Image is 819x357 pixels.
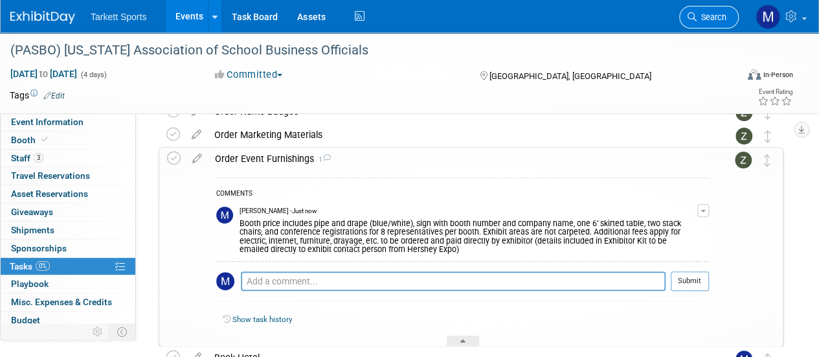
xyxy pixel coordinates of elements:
[43,91,65,100] a: Edit
[765,130,771,143] i: Move task
[36,261,50,271] span: 0%
[186,153,208,165] a: edit
[34,153,43,163] span: 3
[756,5,780,29] img: Mathieu Martel
[240,216,697,255] div: Booth price includes pipe and drape (blue/white), sign with booth number and company name, one 6’...
[208,124,710,146] div: Order Marketing Materials
[11,243,67,253] span: Sponsorships
[87,323,109,340] td: Personalize Event Tab Strip
[232,315,292,324] a: Show task history
[11,207,53,217] span: Giveaways
[735,152,752,168] img: Zak Sigler
[679,6,739,29] a: Search
[314,155,331,164] span: 1
[10,68,78,80] span: [DATE] [DATE]
[216,272,234,290] img: Mathieu Martel
[1,240,135,257] a: Sponsorships
[1,132,135,149] a: Booth
[11,135,50,145] span: Booth
[11,189,88,199] span: Asset Reservations
[10,11,75,24] img: ExhibitDay
[1,275,135,293] a: Playbook
[11,279,49,289] span: Playbook
[41,136,48,143] i: Booth reservation complete
[679,67,793,87] div: Event Format
[210,68,287,82] button: Committed
[240,207,317,216] span: [PERSON_NAME] - Just now
[1,185,135,203] a: Asset Reservations
[1,203,135,221] a: Giveaways
[1,222,135,239] a: Shipments
[216,188,709,202] div: COMMENTS
[10,89,65,102] td: Tags
[11,170,90,181] span: Travel Reservations
[1,150,135,167] a: Staff3
[1,312,135,329] a: Budget
[208,148,709,170] div: Order Event Furnishings
[6,39,726,62] div: (PASBO) [US_STATE] Association of School Business Officials
[216,207,233,224] img: Mathieu Martel
[489,71,651,81] span: [GEOGRAPHIC_DATA], [GEOGRAPHIC_DATA]
[671,271,709,291] button: Submit
[11,315,40,325] span: Budget
[38,69,50,79] span: to
[1,167,135,185] a: Travel Reservations
[764,154,770,167] i: Move task
[1,258,135,275] a: Tasks0%
[11,153,43,163] span: Staff
[697,12,726,22] span: Search
[735,128,752,144] img: Zak Sigler
[80,71,107,79] span: (4 days)
[11,225,54,235] span: Shipments
[91,12,146,22] span: Tarkett Sports
[757,89,792,95] div: Event Rating
[10,261,50,271] span: Tasks
[11,297,112,307] span: Misc. Expenses & Credits
[185,129,208,141] a: edit
[11,117,84,127] span: Event Information
[109,323,136,340] td: Toggle Event Tabs
[763,70,793,80] div: In-Person
[1,113,135,131] a: Event Information
[1,294,135,311] a: Misc. Expenses & Credits
[748,69,761,80] img: Format-Inperson.png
